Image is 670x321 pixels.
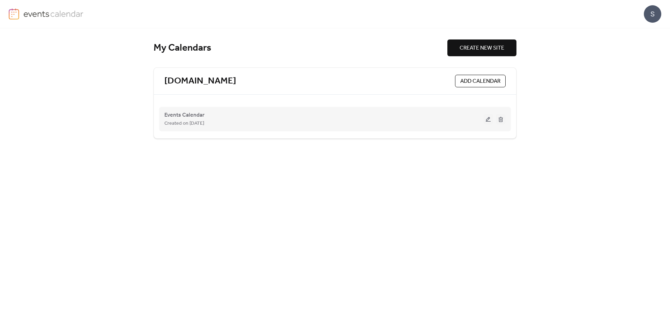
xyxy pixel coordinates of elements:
span: Events Calendar [164,111,204,119]
a: [DOMAIN_NAME] [164,75,236,87]
a: Events Calendar [164,113,204,117]
img: logo-type [23,8,84,19]
span: ADD CALENDAR [460,77,500,86]
button: CREATE NEW SITE [447,39,516,56]
span: Created on [DATE] [164,119,204,128]
div: My Calendars [154,42,447,54]
div: S [644,5,661,23]
span: CREATE NEW SITE [460,44,504,52]
img: logo [9,8,19,20]
button: ADD CALENDAR [455,75,506,87]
